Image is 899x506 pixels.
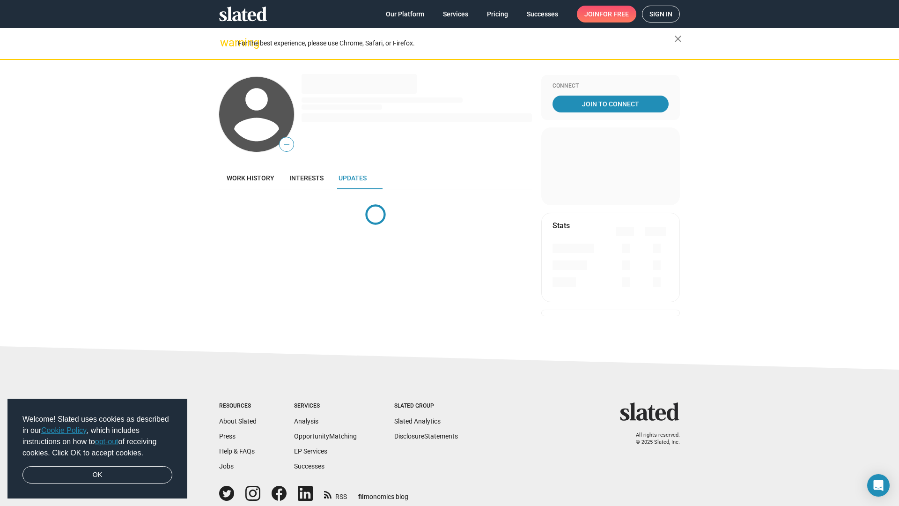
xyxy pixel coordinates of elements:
[626,432,680,446] p: All rights reserved. © 2025 Slated, Inc.
[238,37,674,50] div: For the best experience, please use Chrome, Safari, or Firefox.
[339,174,367,182] span: Updates
[294,402,357,410] div: Services
[294,417,318,425] a: Analysis
[7,399,187,499] div: cookieconsent
[553,82,669,90] div: Connect
[435,6,476,22] a: Services
[649,6,672,22] span: Sign in
[294,432,357,440] a: OpportunityMatching
[282,167,331,189] a: Interests
[358,493,369,500] span: film
[324,487,347,501] a: RSS
[394,417,441,425] a: Slated Analytics
[554,96,667,112] span: Join To Connect
[219,417,257,425] a: About Slated
[22,414,172,459] span: Welcome! Slated uses cookies as described in our , which includes instructions on how to of recei...
[358,485,408,501] a: filmonomics blog
[867,474,890,497] div: Open Intercom Messenger
[394,402,458,410] div: Slated Group
[553,96,669,112] a: Join To Connect
[386,6,424,22] span: Our Platform
[443,6,468,22] span: Services
[22,466,172,484] a: dismiss cookie message
[378,6,432,22] a: Our Platform
[227,174,274,182] span: Work history
[672,33,684,45] mat-icon: close
[642,6,680,22] a: Sign in
[394,432,458,440] a: DisclosureStatements
[219,432,236,440] a: Press
[219,447,255,455] a: Help & FAQs
[219,402,257,410] div: Resources
[219,462,234,470] a: Jobs
[219,167,282,189] a: Work history
[289,174,324,182] span: Interests
[220,37,231,48] mat-icon: warning
[487,6,508,22] span: Pricing
[527,6,558,22] span: Successes
[519,6,566,22] a: Successes
[95,438,118,446] a: opt-out
[599,6,629,22] span: for free
[331,167,374,189] a: Updates
[584,6,629,22] span: Join
[553,221,570,231] mat-card-title: Stats
[294,447,327,455] a: EP Services
[41,426,87,434] a: Cookie Policy
[479,6,516,22] a: Pricing
[294,462,324,470] a: Successes
[577,6,636,22] a: Joinfor free
[280,139,294,151] span: —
